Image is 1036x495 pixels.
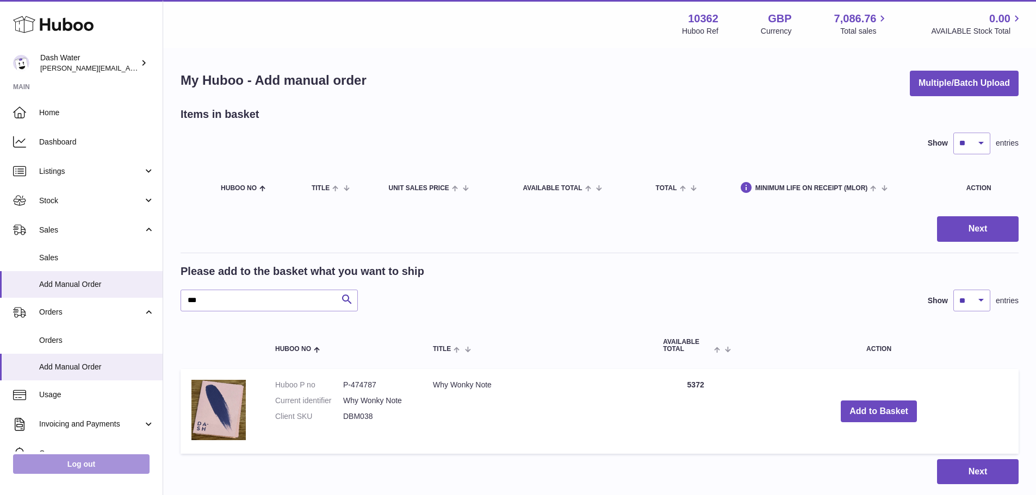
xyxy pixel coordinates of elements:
[652,369,739,453] td: 5372
[13,454,150,474] a: Log out
[910,71,1019,96] button: Multiple/Batch Upload
[688,11,718,26] strong: 10362
[931,11,1023,36] a: 0.00 AVAILABLE Stock Total
[755,185,868,192] span: Minimum Life On Receipt (MLOR)
[834,11,877,26] span: 7,086.76
[39,225,143,235] span: Sales
[39,362,154,372] span: Add Manual Order
[768,11,791,26] strong: GBP
[996,138,1019,148] span: entries
[966,185,1008,192] div: Action
[39,166,143,177] span: Listings
[275,346,311,353] span: Huboo no
[39,108,154,118] span: Home
[181,72,367,89] h1: My Huboo - Add manual order
[39,448,154,459] span: Cases
[989,11,1010,26] span: 0.00
[40,53,138,73] div: Dash Water
[275,396,343,406] dt: Current identifier
[39,196,143,206] span: Stock
[13,55,29,71] img: james@dash-water.com
[388,185,449,192] span: Unit Sales Price
[312,185,330,192] span: Title
[739,328,1019,364] th: Action
[834,11,889,36] a: 7,086.76 Total sales
[39,335,154,346] span: Orders
[39,253,154,263] span: Sales
[39,279,154,290] span: Add Manual Order
[39,419,143,429] span: Invoicing and Payments
[39,390,154,400] span: Usage
[433,346,451,353] span: Title
[523,185,582,192] span: AVAILABLE Total
[39,307,143,317] span: Orders
[181,107,259,122] h2: Items in basket
[841,400,917,423] button: Add to Basket
[221,185,257,192] span: Huboo no
[343,411,411,422] dd: DBM038
[761,26,792,36] div: Currency
[422,369,652,453] td: Why Wonky Note
[656,185,677,192] span: Total
[840,26,889,36] span: Total sales
[931,26,1023,36] span: AVAILABLE Stock Total
[663,339,711,353] span: AVAILABLE Total
[39,137,154,147] span: Dashboard
[928,296,948,306] label: Show
[275,411,343,422] dt: Client SKU
[996,296,1019,306] span: entries
[937,459,1019,485] button: Next
[682,26,718,36] div: Huboo Ref
[343,380,411,390] dd: P-474787
[275,380,343,390] dt: Huboo P no
[181,264,424,279] h2: Please add to the basket what you want to ship
[191,380,246,440] img: Why Wonky Note
[343,396,411,406] dd: Why Wonky Note
[40,64,218,72] span: [PERSON_NAME][EMAIL_ADDRESS][DOMAIN_NAME]
[937,216,1019,242] button: Next
[928,138,948,148] label: Show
